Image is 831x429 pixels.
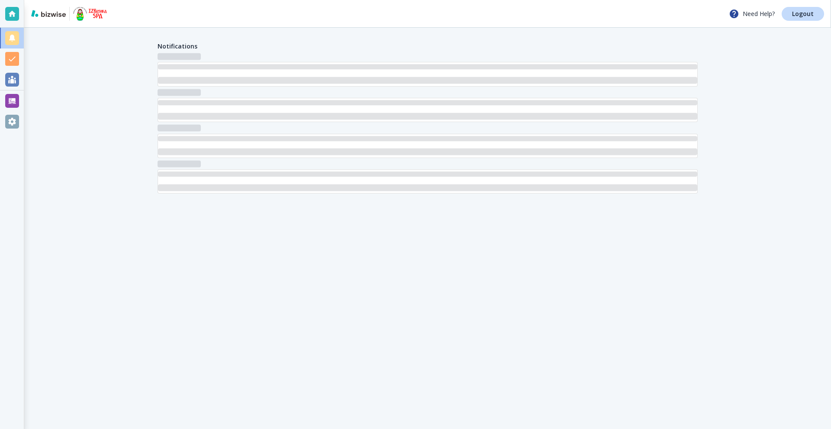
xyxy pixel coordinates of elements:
p: Need Help? [729,9,775,19]
img: IZBushka Spa [73,7,107,21]
p: Logout [792,11,814,17]
h4: Notifications [158,42,197,51]
img: bizwise [31,10,66,17]
a: Logout [782,7,824,21]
